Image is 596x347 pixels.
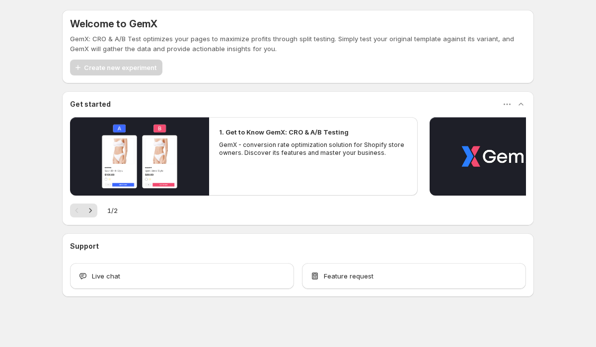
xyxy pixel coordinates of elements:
span: Live chat [92,271,120,281]
p: GemX: CRO & A/B Test optimizes your pages to maximize profits through split testing. Simply test ... [70,34,526,54]
button: Play video [70,117,209,196]
h3: Get started [70,99,111,109]
h5: Welcome to GemX [70,18,157,30]
button: Next [83,204,97,217]
span: 1 / 2 [107,206,118,215]
button: Play video [430,117,569,196]
span: Feature request [324,271,373,281]
p: GemX - conversion rate optimization solution for Shopify store owners. Discover its features and ... [219,141,408,157]
nav: Pagination [70,204,97,217]
h3: Support [70,241,99,251]
h2: 1. Get to Know GemX: CRO & A/B Testing [219,127,349,137]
